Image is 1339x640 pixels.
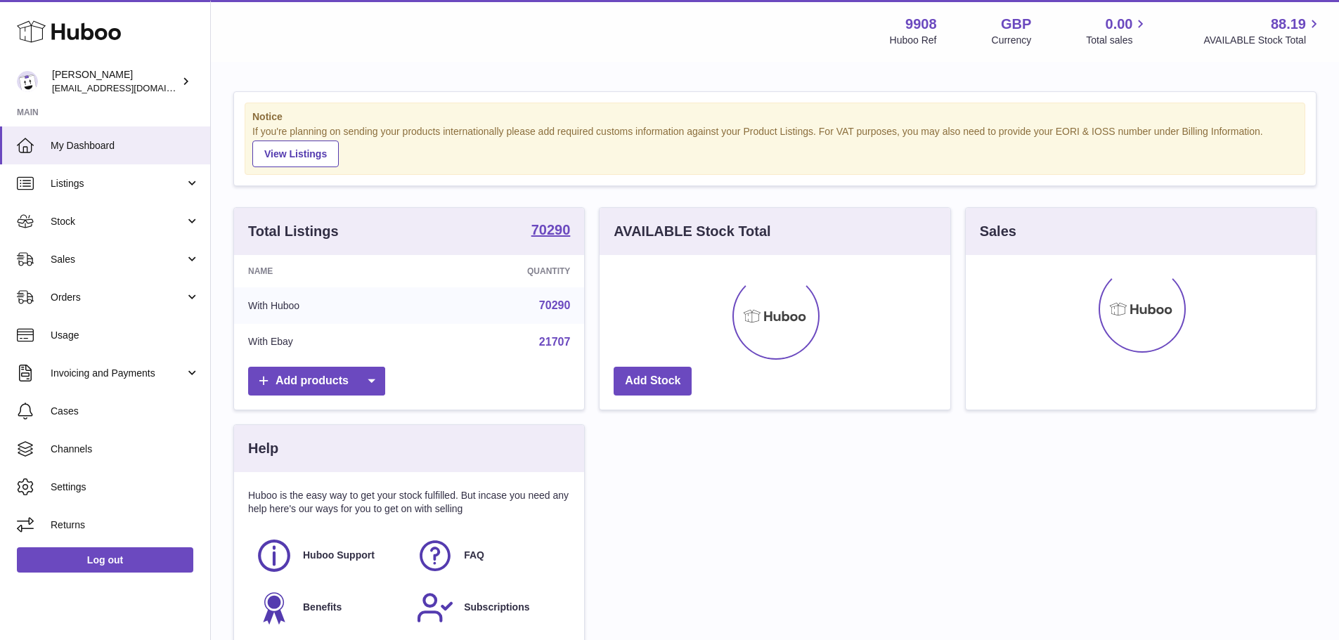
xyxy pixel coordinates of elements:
th: Quantity [419,255,584,287]
a: Subscriptions [416,589,563,627]
div: If you're planning on sending your products internationally please add required customs informati... [252,125,1298,167]
span: FAQ [464,549,484,562]
td: With Ebay [234,324,419,360]
span: AVAILABLE Stock Total [1203,34,1322,47]
a: Benefits [255,589,402,627]
span: Sales [51,253,185,266]
span: Channels [51,443,200,456]
a: Add Stock [614,367,692,396]
span: My Dashboard [51,139,200,152]
span: Benefits [303,601,342,614]
h3: AVAILABLE Stock Total [614,222,770,241]
a: Add products [248,367,385,396]
a: Log out [17,547,193,573]
span: Invoicing and Payments [51,367,185,380]
span: Total sales [1086,34,1149,47]
a: 70290 [539,299,571,311]
a: 70290 [531,223,571,240]
a: 21707 [539,336,571,348]
span: Usage [51,329,200,342]
span: 0.00 [1106,15,1133,34]
span: Returns [51,518,200,532]
h3: Total Listings [248,222,339,241]
span: Settings [51,481,200,494]
span: Cases [51,405,200,418]
span: 88.19 [1271,15,1306,34]
a: 88.19 AVAILABLE Stock Total [1203,15,1322,47]
a: View Listings [252,141,339,167]
strong: Notice [252,110,1298,124]
div: Currency [992,34,1032,47]
div: [PERSON_NAME] [52,68,179,95]
p: Huboo is the easy way to get your stock fulfilled. But incase you need any help here's our ways f... [248,489,570,516]
h3: Help [248,439,278,458]
strong: 9908 [905,15,937,34]
span: Huboo Support [303,549,375,562]
a: Huboo Support [255,537,402,575]
span: Subscriptions [464,601,529,614]
h3: Sales [980,222,1016,241]
strong: 70290 [531,223,571,237]
a: 0.00 Total sales [1086,15,1149,47]
img: internalAdmin-9908@internal.huboo.com [17,71,38,92]
span: Orders [51,291,185,304]
th: Name [234,255,419,287]
strong: GBP [1001,15,1031,34]
span: Stock [51,215,185,228]
td: With Huboo [234,287,419,324]
span: [EMAIL_ADDRESS][DOMAIN_NAME] [52,82,207,93]
span: Listings [51,177,185,190]
a: FAQ [416,537,563,575]
div: Huboo Ref [890,34,937,47]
